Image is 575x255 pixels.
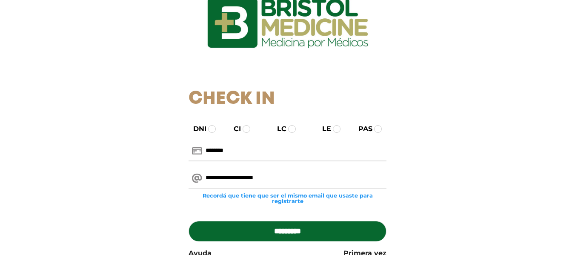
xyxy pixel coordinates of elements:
small: Recordá que tiene que ser el mismo email que usaste para registrarte [189,193,386,204]
label: LC [269,124,286,134]
h1: Check In [189,89,386,110]
label: CI [226,124,241,134]
label: PAS [351,124,372,134]
label: DNI [186,124,206,134]
label: LE [315,124,331,134]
